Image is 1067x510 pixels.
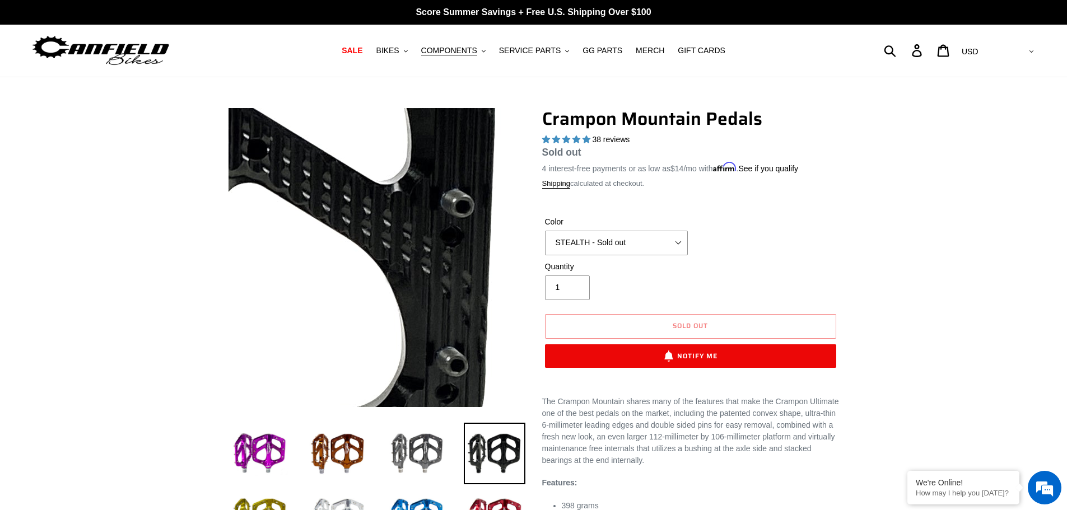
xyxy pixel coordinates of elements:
span: BIKES [376,46,399,55]
span: SALE [342,46,362,55]
a: See if you qualify - Learn more about Affirm Financing (opens in modal) [738,164,798,173]
span: COMPONENTS [421,46,477,55]
a: SALE [336,43,368,58]
button: Sold out [545,314,836,339]
label: Quantity [545,261,688,273]
span: 38 reviews [592,135,630,144]
strong: Features: [542,478,577,487]
a: GIFT CARDS [672,43,731,58]
p: How may I help you today? [916,489,1011,497]
img: Load image into Gallery viewer, purple [229,423,290,484]
span: GG PARTS [583,46,622,55]
p: 4 interest-free payments or as low as /mo with . [542,160,799,175]
p: The Crampon Mountain shares many of the features that make the Crampon Ultimate one of the best p... [542,396,839,466]
span: Sold out [542,147,581,158]
span: Affirm [713,162,737,172]
a: Shipping [542,179,571,189]
h1: Crampon Mountain Pedals [542,108,839,129]
label: Color [545,216,688,228]
span: SERVICE PARTS [499,46,561,55]
span: $14 [670,164,683,173]
div: We're Online! [916,478,1011,487]
a: GG PARTS [577,43,628,58]
img: Load image into Gallery viewer, stealth [464,423,525,484]
img: Load image into Gallery viewer, bronze [307,423,369,484]
span: MERCH [636,46,664,55]
span: 4.97 stars [542,135,593,144]
button: SERVICE PARTS [493,43,575,58]
a: MERCH [630,43,670,58]
input: Search [890,38,919,63]
button: COMPONENTS [416,43,491,58]
span: Sold out [673,320,708,331]
button: Notify Me [545,344,836,368]
img: Canfield Bikes [31,33,171,68]
div: calculated at checkout. [542,178,839,189]
span: GIFT CARDS [678,46,725,55]
button: BIKES [370,43,413,58]
img: Load image into Gallery viewer, grey [385,423,447,484]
